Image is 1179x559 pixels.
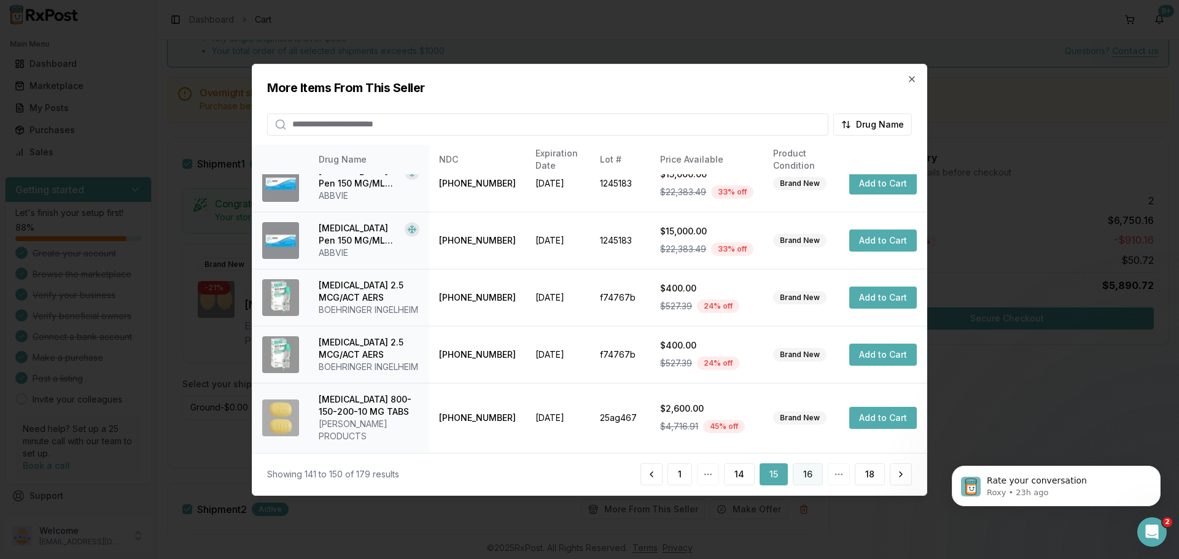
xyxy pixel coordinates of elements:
th: NDC [429,145,526,174]
th: Price Available [650,145,763,174]
td: [PHONE_NUMBER] [429,212,526,269]
iframe: Intercom live chat [1137,517,1167,547]
td: [PHONE_NUMBER] [429,155,526,212]
span: $527.39 [660,300,692,312]
div: ABBVIE [319,190,419,202]
span: $527.39 [660,357,692,369]
td: [DATE] [526,326,591,383]
td: [DATE] [526,155,591,212]
div: ABBVIE [319,247,419,259]
div: $2,600.00 [660,403,753,415]
div: [MEDICAL_DATA] 2.5 MCG/ACT AERS [319,279,419,304]
button: 16 [793,463,823,485]
button: 15 [760,463,788,485]
div: [MEDICAL_DATA] 2.5 MCG/ACT AERS [319,336,419,361]
div: BOEHRINGER INGELHEIM [319,304,419,316]
div: 45 % off [703,420,745,433]
button: 1 [667,463,692,485]
button: Add to Cart [849,407,917,429]
span: $4,716.91 [660,420,698,433]
div: $15,000.00 [660,168,753,180]
button: 14 [724,463,755,485]
button: Drug Name [833,113,912,135]
button: Add to Cart [849,344,917,366]
div: BOEHRINGER INGELHEIM [319,361,419,373]
span: 2 [1162,517,1172,527]
div: [MEDICAL_DATA] Pen 150 MG/ML SOAJ [319,222,400,247]
iframe: Intercom notifications message [933,440,1179,526]
img: Skyrizi Pen 150 MG/ML SOAJ [262,165,299,202]
button: Add to Cart [849,229,917,252]
img: Skyrizi Pen 150 MG/ML SOAJ [262,222,299,259]
td: f74767b [590,326,650,383]
button: Add to Cart [849,287,917,309]
div: 24 % off [697,299,739,313]
button: 18 [855,463,885,485]
span: Drug Name [856,118,904,130]
img: Spiriva Respimat 2.5 MCG/ACT AERS [262,336,299,373]
th: Expiration Date [526,145,591,174]
td: f74767b [590,269,650,326]
td: [PHONE_NUMBER] [429,326,526,383]
span: $22,383.49 [660,243,706,255]
div: [MEDICAL_DATA] Pen 150 MG/ML SOAJ [319,165,400,190]
div: Brand New [773,177,827,190]
span: $22,383.49 [660,186,706,198]
th: Product Condition [763,145,839,174]
h2: More Items From This Seller [267,79,912,96]
div: 33 % off [711,185,753,199]
th: Drug Name [309,145,429,174]
div: 24 % off [697,357,739,370]
td: [PHONE_NUMBER] [429,383,526,452]
td: 1245183 [590,155,650,212]
div: $400.00 [660,339,753,352]
div: Showing 141 to 150 of 179 results [267,468,399,480]
div: Brand New [773,291,827,304]
th: Lot # [590,145,650,174]
td: 1245183 [590,212,650,269]
button: Add to Cart [849,172,917,195]
td: [DATE] [526,269,591,326]
td: [PHONE_NUMBER] [429,269,526,326]
div: [PERSON_NAME] PRODUCTS [319,418,419,442]
div: $15,000.00 [660,225,753,237]
div: 33 % off [711,242,753,256]
div: $400.00 [660,282,753,295]
div: [MEDICAL_DATA] 800-150-200-10 MG TABS [319,393,419,418]
td: [DATE] [526,383,591,452]
td: [DATE] [526,212,591,269]
div: Brand New [773,234,827,247]
td: 25ag467 [590,383,650,452]
div: Brand New [773,348,827,361]
div: Brand New [773,411,827,425]
img: Spiriva Respimat 2.5 MCG/ACT AERS [262,279,299,316]
img: Symtuza 800-150-200-10 MG TABS [262,399,299,436]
